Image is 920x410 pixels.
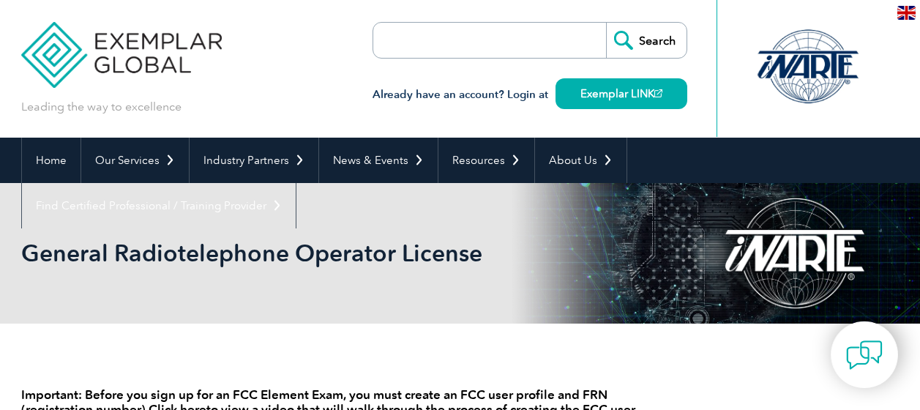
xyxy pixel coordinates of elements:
[190,138,318,183] a: Industry Partners
[438,138,534,183] a: Resources
[654,89,662,97] img: open_square.png
[556,78,687,109] a: Exemplar LINK
[846,337,883,373] img: contact-chat.png
[897,6,916,20] img: en
[606,23,687,58] input: Search
[21,99,182,115] p: Leading the way to excellence
[21,242,636,265] h2: General Radiotelephone Operator License
[373,86,687,104] h3: Already have an account? Login at
[81,138,189,183] a: Our Services
[535,138,627,183] a: About Us
[319,138,438,183] a: News & Events
[22,183,296,228] a: Find Certified Professional / Training Provider
[22,138,81,183] a: Home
